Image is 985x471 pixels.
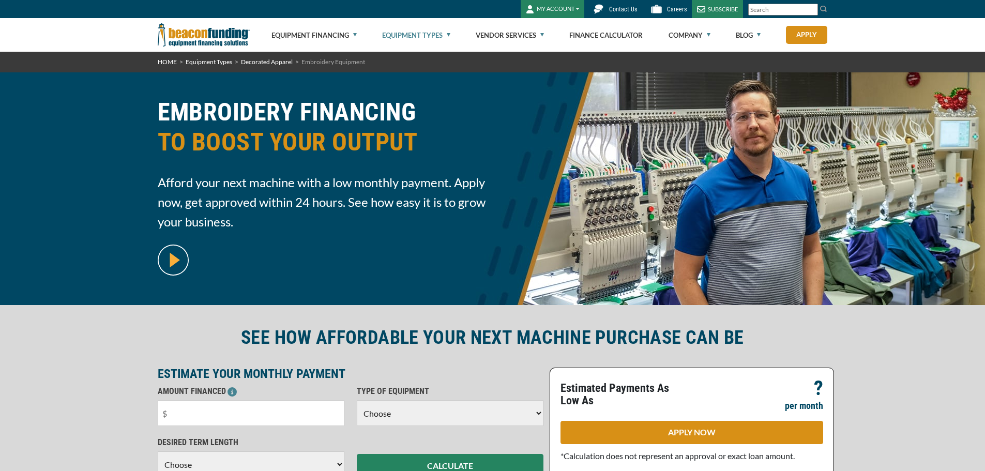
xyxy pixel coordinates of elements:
[271,19,357,52] a: Equipment Financing
[301,58,365,66] span: Embroidery Equipment
[560,421,823,444] a: APPLY NOW
[476,19,544,52] a: Vendor Services
[382,19,450,52] a: Equipment Types
[158,173,487,232] span: Afford your next machine with a low monthly payment. Apply now, get approved within 24 hours. See...
[158,385,344,398] p: AMOUNT FINANCED
[820,5,828,13] img: Search
[609,6,637,13] span: Contact Us
[158,436,344,449] p: DESIRED TERM LENGTH
[667,6,687,13] span: Careers
[158,18,250,52] img: Beacon Funding Corporation logo
[786,26,827,44] a: Apply
[736,19,761,52] a: Blog
[241,58,293,66] a: Decorated Apparel
[158,245,189,276] img: video modal pop-up play button
[569,19,643,52] a: Finance Calculator
[785,400,823,412] p: per month
[560,382,686,407] p: Estimated Payments As Low As
[357,385,543,398] p: TYPE OF EQUIPMENT
[158,326,828,350] h2: SEE HOW AFFORDABLE YOUR NEXT MACHINE PURCHASE CAN BE
[158,368,543,380] p: ESTIMATE YOUR MONTHLY PAYMENT
[158,400,344,426] input: $
[158,127,487,157] span: TO BOOST YOUR OUTPUT
[158,58,177,66] a: HOME
[669,19,710,52] a: Company
[814,382,823,394] p: ?
[560,451,795,461] span: *Calculation does not represent an approval or exact loan amount.
[158,97,487,165] h1: EMBROIDERY FINANCING
[807,6,815,14] a: Clear search text
[186,58,232,66] a: Equipment Types
[748,4,818,16] input: Search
